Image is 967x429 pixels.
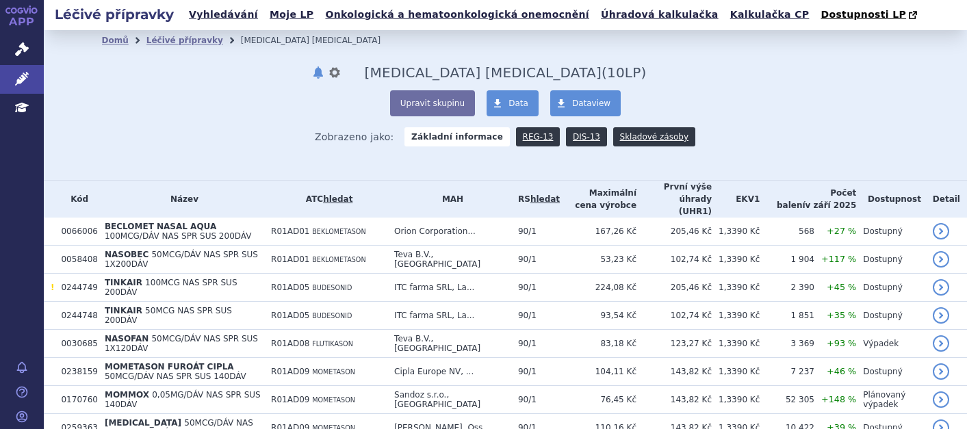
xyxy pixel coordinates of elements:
span: BUDESONID [312,284,352,291]
span: Avamys nasal spray [365,64,602,81]
span: R01AD08 [271,339,309,348]
td: 102,74 Kč [636,302,712,330]
td: Dostupný [856,218,925,246]
span: MOMETASON [312,368,355,376]
span: BUDESONID [312,312,352,320]
span: MOMETASON [312,396,355,404]
span: +35 % [827,310,856,320]
td: 102,74 Kč [636,246,712,274]
li: Avamys nasal spray [241,30,398,51]
a: Kalkulačka CP [726,5,814,24]
td: 568 [760,218,814,246]
td: 93,54 Kč [560,302,636,330]
span: [MEDICAL_DATA] [105,418,181,428]
th: ATC [264,181,387,218]
a: Onkologická a hematoonkologická onemocnění [321,5,593,24]
td: 1 851 [760,302,814,330]
td: 167,26 Kč [560,218,636,246]
span: 50MCG/DÁV NAS SPR SUS 1X200DÁV [105,250,258,269]
td: 143,82 Kč [636,358,712,386]
span: 50MCG/DÁV NAS SPR SUS 1X120DÁV [105,334,258,353]
span: BECLOMET NASAL AQUA [105,222,216,231]
td: 1,3390 Kč [712,358,760,386]
span: TINKAIR [105,306,142,315]
td: Dostupný [856,274,925,302]
td: 2 390 [760,274,814,302]
td: ITC farma SRL, La... [387,274,511,302]
td: 0058408 [54,246,97,274]
span: +45 % [827,282,856,292]
a: Dostupnosti LP [816,5,924,25]
td: 143,82 Kč [636,386,712,414]
td: 0170760 [54,386,97,414]
span: BEKLOMETASON [312,256,365,263]
td: 104,11 Kč [560,358,636,386]
td: 205,46 Kč [636,274,712,302]
td: 83,18 Kč [560,330,636,358]
a: detail [933,279,949,296]
span: 50MCG NAS SPR SUS 200DÁV [105,306,232,325]
span: 90/1 [518,283,537,292]
td: Výpadek [856,330,925,358]
button: Upravit skupinu [390,90,475,116]
td: ITC farma SRL, La... [387,302,511,330]
span: ( LP) [602,64,646,81]
span: +27 % [827,226,856,236]
a: detail [933,307,949,324]
span: Zobrazeno jako: [315,127,394,146]
span: Data [508,99,528,108]
span: R01AD01 [271,226,309,236]
a: Dataview [550,90,621,116]
td: Plánovaný výpadek [856,386,925,414]
td: 1,3390 Kč [712,302,760,330]
span: 0,05MG/DÁV NAS SPR SUS 140DÁV [105,390,261,409]
td: 224,08 Kč [560,274,636,302]
td: 53,23 Kč [560,246,636,274]
span: R01AD01 [271,255,309,264]
a: Moje LP [266,5,318,24]
span: 100MCG/DÁV NAS SPR SUS 200DÁV [105,231,252,241]
td: Teva B.V., [GEOGRAPHIC_DATA] [387,246,511,274]
th: RS [511,181,560,218]
th: Počet balení [760,181,856,218]
a: Úhradová kalkulačka [597,5,723,24]
span: Dataview [572,99,610,108]
td: 3 369 [760,330,814,358]
span: 90/1 [518,226,537,236]
td: 52 305 [760,386,814,414]
a: Skladové zásoby [613,127,695,146]
td: 1,3390 Kč [712,330,760,358]
td: Dostupný [856,302,925,330]
td: Dostupný [856,358,925,386]
a: Data [487,90,539,116]
span: NASOFAN [105,334,149,343]
td: 123,27 Kč [636,330,712,358]
span: 90/1 [518,255,537,264]
a: detail [933,363,949,380]
td: Teva B.V., [GEOGRAPHIC_DATA] [387,330,511,358]
td: 1 904 [760,246,814,274]
td: 1,3390 Kč [712,274,760,302]
td: 0030685 [54,330,97,358]
td: 0066006 [54,218,97,246]
span: Tento přípravek má DNC/DoÚ. [51,283,54,292]
td: 1,3390 Kč [712,386,760,414]
td: 7 237 [760,358,814,386]
span: 100MCG NAS SPR SUS 200DÁV [105,278,237,297]
th: MAH [387,181,511,218]
span: MOMMOX [105,390,149,400]
th: Dostupnost [856,181,925,218]
a: hledat [530,194,560,204]
span: R01AD05 [271,311,309,320]
td: 0244748 [54,302,97,330]
span: 90/1 [518,395,537,404]
span: R01AD09 [271,367,309,376]
a: REG-13 [516,127,560,146]
td: 0238159 [54,358,97,386]
a: detail [933,251,949,268]
span: NASOBEC [105,250,149,259]
th: Kód [54,181,97,218]
a: hledat [323,194,352,204]
td: Orion Corporation... [387,218,511,246]
span: +148 % [821,394,856,404]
